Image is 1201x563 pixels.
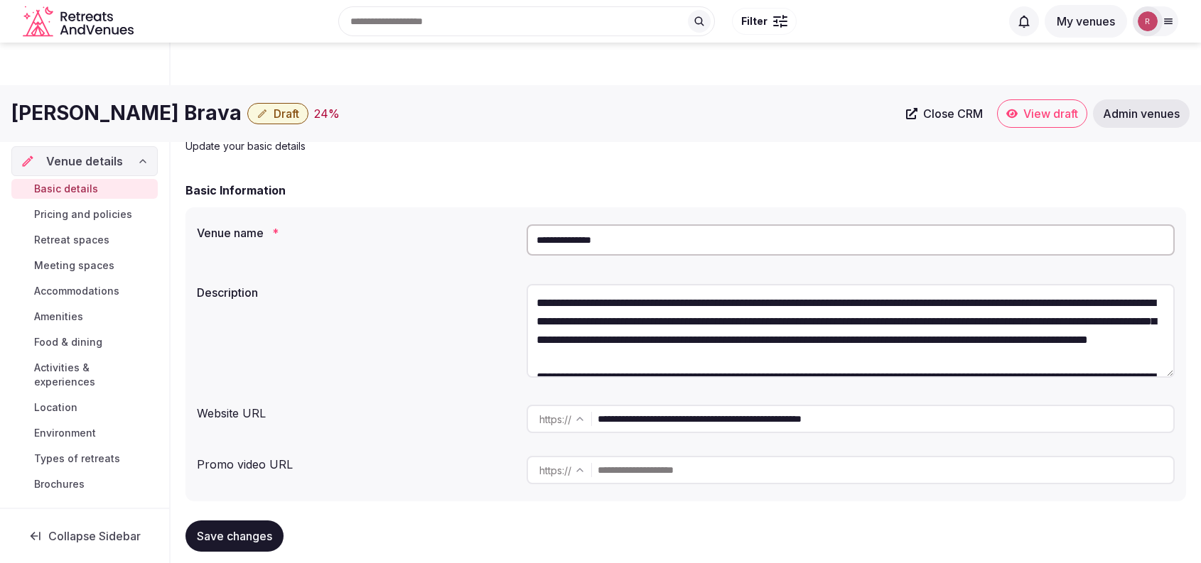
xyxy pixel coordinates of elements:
a: Retreat spaces [11,230,158,250]
span: Filter [741,14,768,28]
span: Amenities [34,310,83,324]
a: Environment [11,423,158,443]
label: Venue name [197,227,515,239]
div: 24 % [314,105,340,122]
span: Environment [34,426,96,440]
button: Filter [732,8,797,35]
button: My venues [1045,5,1127,38]
a: View draft [997,99,1087,128]
span: Admin venues [1103,106,1180,121]
span: Draft [274,106,299,121]
span: Food & dining [34,335,102,349]
img: robiejavier [1138,11,1158,31]
a: Brochures [11,474,158,494]
a: Accommodations [11,281,158,301]
span: Close CRM [923,106,983,121]
button: Draft [247,103,308,124]
span: Meeting spaces [34,258,114,273]
div: Website URL [197,399,515,422]
span: Venue details [46,153,123,170]
span: Pricing and policies [34,207,132,222]
div: Promo video URL [197,450,515,473]
span: View draft [1023,106,1078,121]
a: Basic details [11,179,158,199]
span: Types of retreats [34,452,120,466]
a: My venues [1045,14,1127,28]
span: Location [34,400,77,415]
span: Activities & experiences [34,361,152,389]
a: Close CRM [898,99,991,128]
a: Pricing and policies [11,204,158,224]
span: Basic details [34,182,98,196]
h1: [PERSON_NAME] Brava [11,99,242,127]
a: Admin venues [1093,99,1190,128]
h2: Basic Information [185,182,286,199]
a: Visit the homepage [23,6,136,38]
a: Location [11,398,158,417]
a: Types of retreats [11,449,158,469]
button: Save changes [185,520,284,552]
a: Amenities [11,307,158,327]
p: Update your basic details [185,139,663,153]
span: Accommodations [34,284,119,298]
a: Activities & experiences [11,358,158,392]
label: Description [197,287,515,298]
svg: Retreats and Venues company logo [23,6,136,38]
span: Retreat spaces [34,233,109,247]
a: Ownership [11,503,158,532]
span: Collapse Sidebar [48,529,141,543]
button: Collapse Sidebar [11,520,158,552]
button: 24% [314,105,340,122]
span: Save changes [197,529,272,543]
a: Meeting spaces [11,256,158,275]
a: Food & dining [11,332,158,352]
span: Brochures [34,477,85,491]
